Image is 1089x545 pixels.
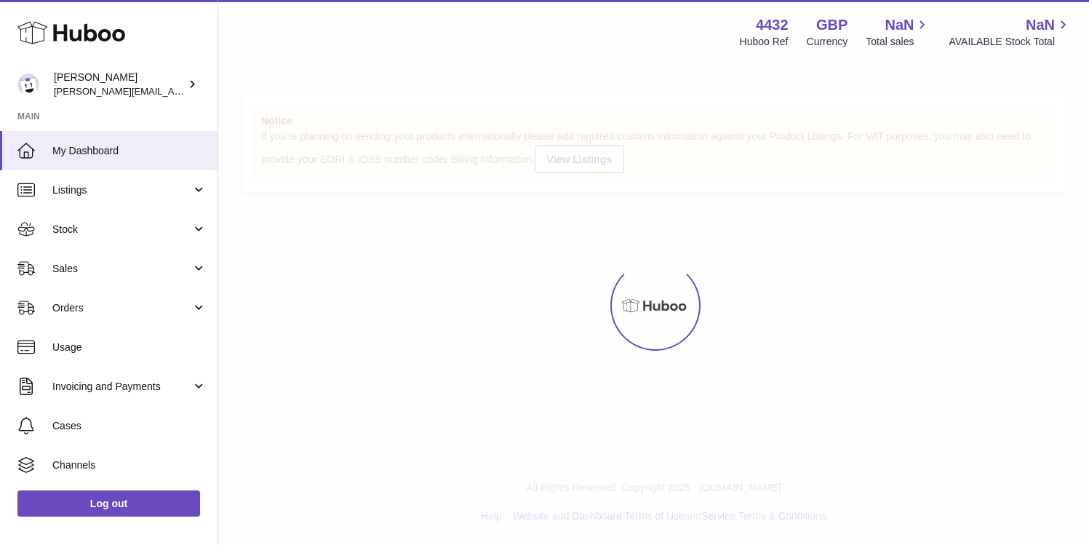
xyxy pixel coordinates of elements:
[866,35,930,49] span: Total sales
[17,490,200,517] a: Log out
[885,15,914,35] span: NaN
[807,35,848,49] div: Currency
[816,15,847,35] strong: GBP
[52,183,191,197] span: Listings
[52,144,207,158] span: My Dashboard
[52,301,191,315] span: Orders
[866,15,930,49] a: NaN Total sales
[756,15,789,35] strong: 4432
[54,85,292,97] span: [PERSON_NAME][EMAIL_ADDRESS][DOMAIN_NAME]
[52,458,207,472] span: Channels
[54,71,185,98] div: [PERSON_NAME]
[52,262,191,276] span: Sales
[949,15,1072,49] a: NaN AVAILABLE Stock Total
[1026,15,1055,35] span: NaN
[52,223,191,236] span: Stock
[52,419,207,433] span: Cases
[17,73,39,95] img: akhil@amalachai.com
[52,380,191,394] span: Invoicing and Payments
[740,35,789,49] div: Huboo Ref
[52,341,207,354] span: Usage
[949,35,1072,49] span: AVAILABLE Stock Total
